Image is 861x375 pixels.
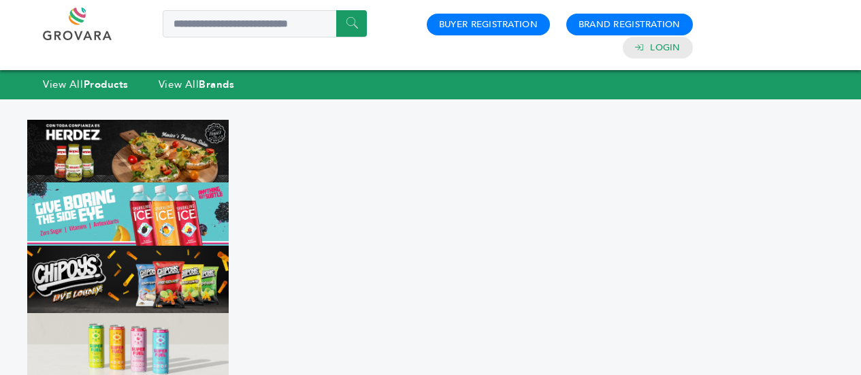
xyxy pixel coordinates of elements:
[650,42,680,54] a: Login
[27,120,229,183] img: Marketplace Top Banner 1
[84,78,129,91] strong: Products
[439,18,538,31] a: Buyer Registration
[163,10,367,37] input: Search a product or brand...
[159,78,235,91] a: View AllBrands
[27,182,229,246] img: Marketplace Top Banner 2
[43,78,129,91] a: View AllProducts
[199,78,234,91] strong: Brands
[579,18,681,31] a: Brand Registration
[27,246,229,313] img: Marketplace Top Banner 3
